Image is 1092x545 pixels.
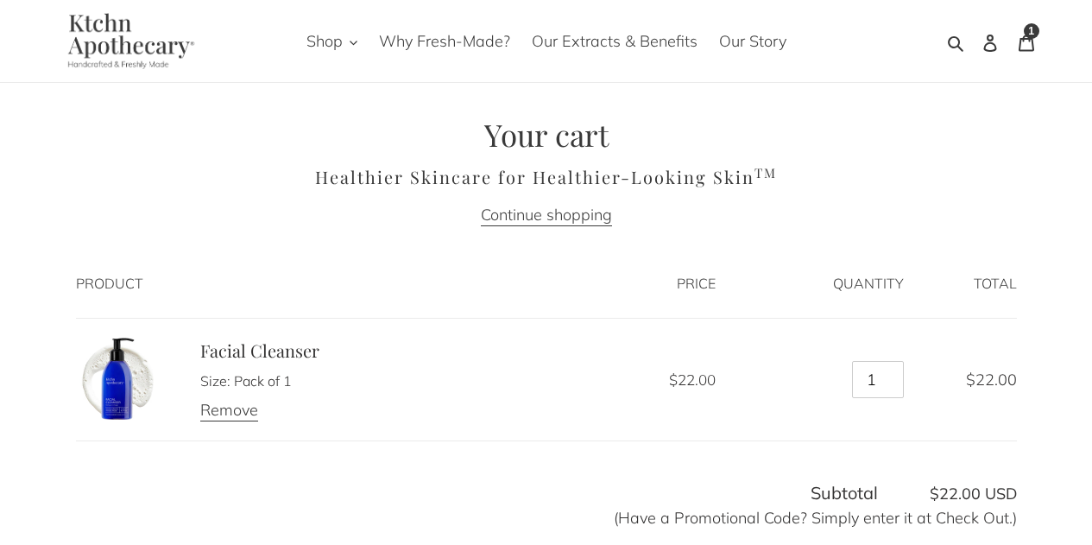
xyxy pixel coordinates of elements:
[923,250,1017,319] th: Total
[481,205,612,226] a: Continue shopping
[518,369,716,391] dd: $22.00
[523,27,706,55] a: Our Extracts & Benefits
[200,400,258,421] a: Remove Facial Cleanser - Pack of 1
[811,482,878,504] span: Subtotal
[379,31,510,52] span: Why Fresh-Made?
[499,250,735,319] th: Price
[76,167,1017,187] h2: Healthier Skincare for Healthier-Looking Skin
[1008,21,1045,61] a: 1
[882,482,1017,505] span: $22.00 USD
[1028,26,1034,36] span: 1
[298,27,366,55] button: Shop
[719,31,786,52] span: Our Story
[200,367,319,391] ul: Product details
[76,338,158,420] img: Facial Cleanser
[200,339,319,362] a: Facial Cleanser
[76,250,500,319] th: Product
[306,31,343,52] span: Shop
[76,117,1017,153] h1: Your cart
[370,27,519,55] a: Why Fresh-Made?
[47,13,207,69] img: Ktchn Apothecary
[735,250,923,319] th: Quantity
[200,371,319,391] li: Size: Pack of 1
[710,27,795,55] a: Our Story
[966,370,1017,390] span: $22.00
[532,31,697,52] span: Our Extracts & Benefits
[76,506,1017,529] p: (Have a Promotional Code? Simply enter it at Check Out.)
[754,164,777,181] sup: TM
